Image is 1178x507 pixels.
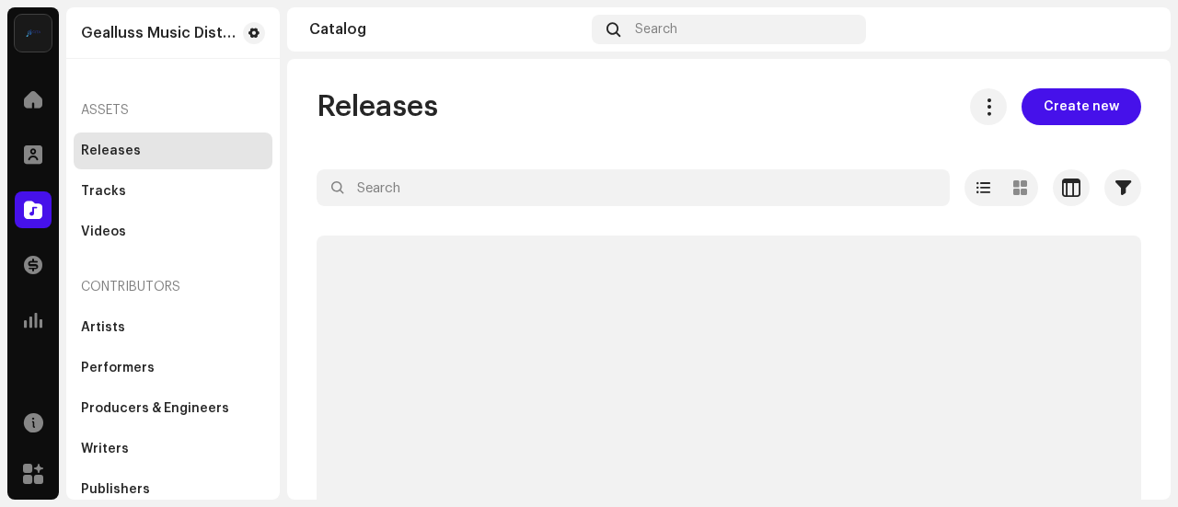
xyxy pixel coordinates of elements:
re-a-nav-header: Contributors [74,265,272,309]
re-m-nav-item: Tracks [74,173,272,210]
re-a-nav-header: Assets [74,88,272,133]
re-m-nav-item: Artists [74,309,272,346]
span: Releases [317,88,438,125]
div: Producers & Engineers [81,401,229,416]
img: 7e4e612c-8fc9-4e70-ba30-780837b5408d [1119,15,1149,44]
re-m-nav-item: Performers [74,350,272,386]
re-m-nav-item: Videos [74,213,272,250]
img: ef15aa5b-e20a-4b5c-9b69-724c15fb7de9 [15,15,52,52]
input: Search [317,169,950,206]
button: Create new [1022,88,1141,125]
div: Tracks [81,184,126,199]
div: Publishers [81,482,150,497]
span: Search [635,22,677,37]
div: Writers [81,442,129,456]
div: Releases [81,144,141,158]
div: Videos [81,225,126,239]
div: Gealluss Music Distribution [81,26,236,40]
div: Performers [81,361,155,375]
div: Catalog [309,22,584,37]
div: Artists [81,320,125,335]
re-m-nav-item: Producers & Engineers [74,390,272,427]
span: Create new [1044,88,1119,125]
re-m-nav-item: Releases [74,133,272,169]
re-m-nav-item: Writers [74,431,272,467]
